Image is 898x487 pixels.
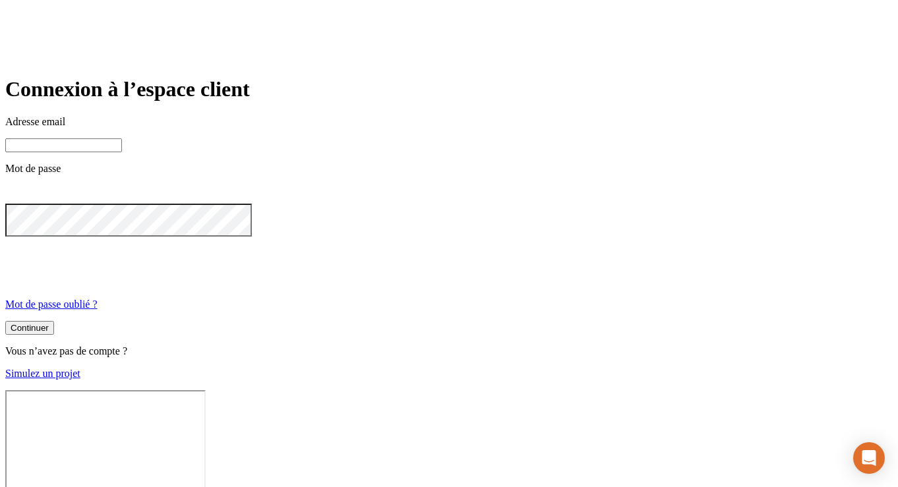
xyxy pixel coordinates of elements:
a: Mot de passe oublié ? [5,299,98,310]
div: Open Intercom Messenger [853,442,885,474]
p: Adresse email [5,116,893,128]
p: Mot de passe [5,163,893,175]
iframe: reCAPTCHA [5,237,206,288]
a: Simulez un projet [5,368,80,379]
p: Vous n’avez pas de compte ? [5,345,893,357]
h1: Connexion à l’espace client [5,77,893,101]
button: Continuer [5,321,54,335]
div: Continuer [11,323,49,333]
